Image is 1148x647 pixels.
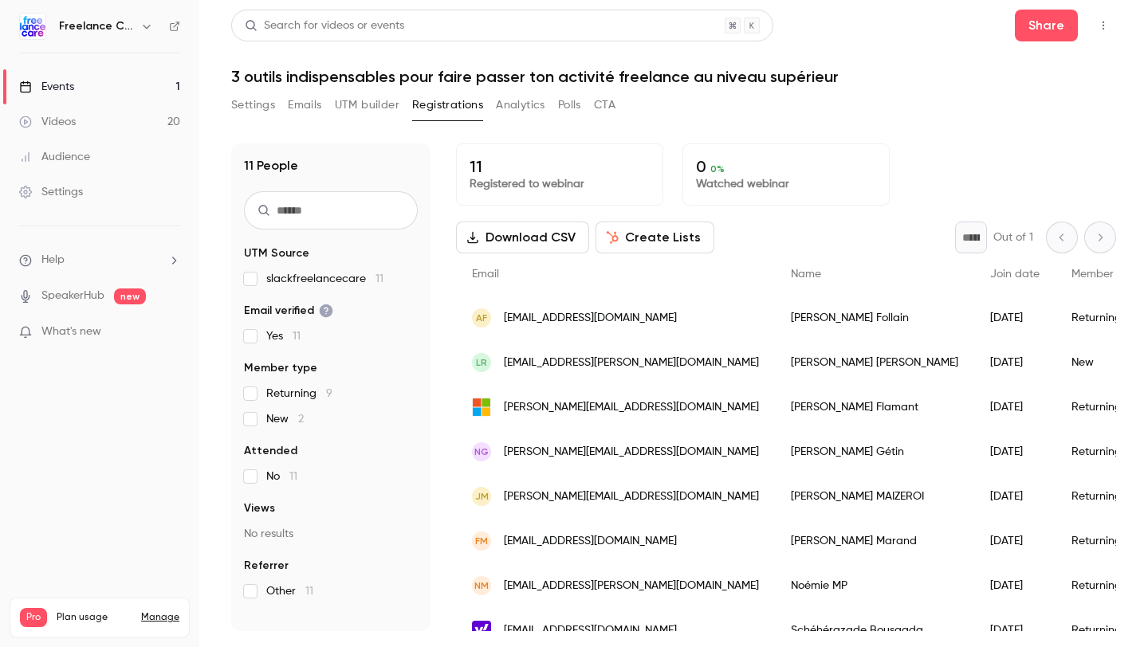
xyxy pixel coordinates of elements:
[289,471,297,482] span: 11
[266,469,297,484] span: No
[710,163,725,174] span: 0 %
[141,611,179,624] a: Manage
[470,176,650,192] p: Registered to webinar
[974,519,1056,563] div: [DATE]
[504,488,759,505] span: [PERSON_NAME][EMAIL_ADDRESS][DOMAIN_NAME]
[41,323,101,340] span: What's new
[375,273,383,284] span: 11
[775,474,974,519] div: [PERSON_NAME] MAIZEROI
[57,611,132,624] span: Plan usage
[19,252,180,269] li: help-dropdown-opener
[244,526,418,542] p: No results
[476,311,487,325] span: AF
[161,325,180,339] iframe: Noticeable Trigger
[305,586,313,597] span: 11
[596,222,714,253] button: Create Lists
[775,519,974,563] div: [PERSON_NAME] Marand
[472,398,491,417] img: outlook.com
[990,269,1040,280] span: Join date
[266,386,332,402] span: Returning
[1015,10,1078,41] button: Share
[456,222,589,253] button: Download CSV
[791,269,821,280] span: Name
[231,67,1116,86] h1: 3 outils indispensables pour faire passer ton activité freelance au niveau supérieur
[472,621,491,640] img: yahoo.fr
[20,14,45,39] img: Freelance Care
[244,156,298,175] h1: 11 People
[504,310,677,327] span: [EMAIL_ADDRESS][DOMAIN_NAME]
[244,245,418,599] section: facet-groups
[775,563,974,608] div: Noémie MP
[504,578,759,594] span: [EMAIL_ADDRESS][PERSON_NAME][DOMAIN_NAME]
[974,563,1056,608] div: [DATE]
[558,92,581,118] button: Polls
[244,360,317,376] span: Member type
[412,92,483,118] button: Registrations
[504,622,677,639] span: [EMAIL_ADDRESS][DOMAIN_NAME]
[266,271,383,287] span: slackfreelancecare
[974,296,1056,340] div: [DATE]
[244,443,297,459] span: Attended
[266,583,313,599] span: Other
[472,269,499,280] span: Email
[244,558,289,574] span: Referrer
[504,533,677,550] span: [EMAIL_ADDRESS][DOMAIN_NAME]
[775,429,974,474] div: [PERSON_NAME] Gétin
[504,444,759,461] span: [PERSON_NAME][EMAIL_ADDRESS][DOMAIN_NAME]
[974,385,1056,429] div: [DATE]
[775,296,974,340] div: [PERSON_NAME] Follain
[696,176,876,192] p: Watched webinar
[504,399,759,416] span: [PERSON_NAME][EMAIL_ADDRESS][DOMAIN_NAME]
[19,114,76,130] div: Videos
[474,578,489,593] span: NM
[298,414,304,425] span: 2
[266,411,304,427] span: New
[993,229,1033,245] p: Out of 1
[266,328,301,344] span: Yes
[59,18,134,34] h6: Freelance Care
[470,157,650,176] p: 11
[244,500,275,516] span: Views
[775,385,974,429] div: [PERSON_NAME] Flamant
[475,534,488,548] span: FM
[41,252,65,269] span: Help
[476,355,487,370] span: LR
[475,489,489,504] span: JM
[1071,269,1140,280] span: Member type
[504,355,759,371] span: [EMAIL_ADDRESS][PERSON_NAME][DOMAIN_NAME]
[594,92,615,118] button: CTA
[496,92,545,118] button: Analytics
[114,288,146,304] span: new
[974,340,1056,385] div: [DATE]
[41,288,104,304] a: SpeakerHub
[231,92,275,118] button: Settings
[245,18,404,34] div: Search for videos or events
[293,331,301,342] span: 11
[474,445,489,459] span: NG
[974,474,1056,519] div: [DATE]
[19,184,83,200] div: Settings
[335,92,399,118] button: UTM builder
[696,157,876,176] p: 0
[19,79,74,95] div: Events
[775,340,974,385] div: [PERSON_NAME] [PERSON_NAME]
[244,303,333,319] span: Email verified
[288,92,321,118] button: Emails
[19,149,90,165] div: Audience
[974,429,1056,474] div: [DATE]
[326,388,332,399] span: 9
[244,245,309,261] span: UTM Source
[20,608,47,627] span: Pro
